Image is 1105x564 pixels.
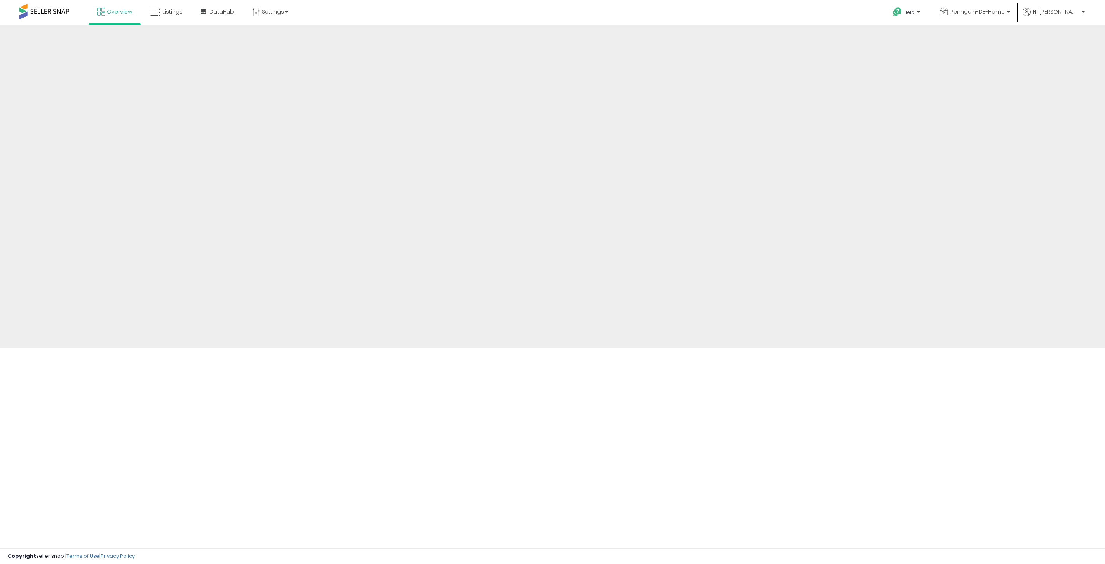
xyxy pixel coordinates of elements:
[950,8,1005,16] span: Pennguin-DE-Home
[1023,8,1085,25] a: Hi [PERSON_NAME]
[904,9,915,16] span: Help
[209,8,234,16] span: DataHub
[887,1,928,25] a: Help
[892,7,902,17] i: Get Help
[1033,8,1079,16] span: Hi [PERSON_NAME]
[162,8,183,16] span: Listings
[107,8,132,16] span: Overview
